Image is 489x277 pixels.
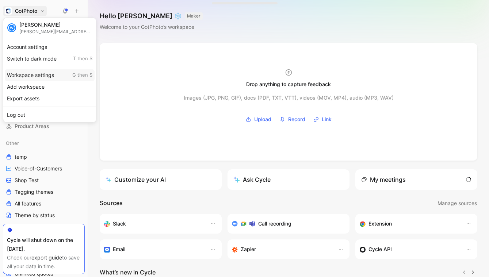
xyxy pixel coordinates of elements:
[8,24,15,31] div: W
[72,72,92,78] span: G then S
[5,53,95,65] div: Switch to dark mode
[5,69,95,81] div: Workspace settings
[5,41,95,53] div: Account settings
[73,55,92,62] span: T then S
[5,93,95,104] div: Export assets
[19,29,92,34] div: [PERSON_NAME][EMAIL_ADDRESS][PERSON_NAME][DOMAIN_NAME]
[19,22,92,28] div: [PERSON_NAME]
[5,109,95,121] div: Log out
[3,18,96,123] div: GotPhotoGotPhoto
[5,81,95,93] div: Add workspace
